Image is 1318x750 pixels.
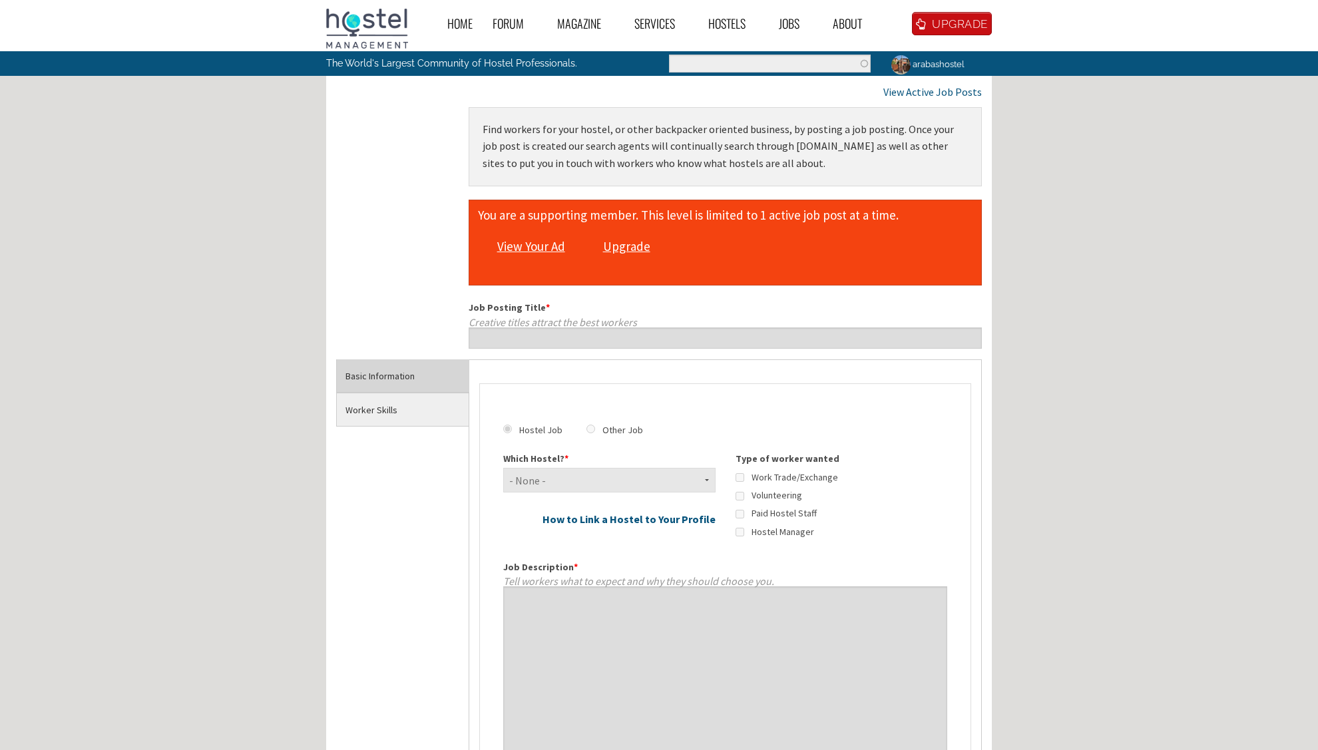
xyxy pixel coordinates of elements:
p: The World's Largest Community of Hostel Professionals. [326,51,604,75]
label: Paid Hostel Staff [752,506,817,520]
a: Forum [483,9,547,39]
a: Basic Information [337,359,469,392]
label: Work Trade/Exchange [752,470,838,484]
a: Services [624,9,698,39]
label: Job Description [503,560,947,574]
a: Upgrade [596,234,656,260]
label: Which Hostel? [503,452,716,466]
a: Jobs [769,9,823,39]
span: This field is required. [546,301,550,313]
label: Volunteering [752,488,802,502]
a: Hostels [698,9,769,39]
a: Worker Skills [337,393,469,426]
span: Tell workers what to expect and why they should choose you. [503,574,774,588]
p: Find workers for your hostel, or other backpacker oriented business, by posting a job posting. On... [483,121,968,172]
label: Hostel Job [519,423,562,437]
span: Creative titles attract the best workers [469,315,637,329]
label: Job Posting Title [469,301,982,315]
label: Type of worker wanted [736,452,948,466]
img: Hostel Management Home [326,9,408,49]
a: arabashostel [881,51,972,77]
img: arabashostel's picture [889,53,913,77]
div: You are a supporting member. This level is limited to 1 active job post at a time. [469,200,982,285]
a: About [823,9,885,39]
a: Magazine [547,9,624,39]
a: How to Link a Hostel to Your Profile [543,514,716,524]
a: View Active Job Posts [883,85,982,98]
span: This field is required. [574,561,578,573]
a: UPGRADE [912,12,992,35]
span: Only hostel linked to your profile will appear. Click how to Link a Hostel to Your Profile if you... [503,452,716,503]
label: Other Job [602,423,643,437]
a: View Your Ad [491,234,571,260]
input: Enter the terms you wish to search for. [669,55,871,73]
a: Home [437,9,483,39]
label: Hostel Manager [752,525,814,539]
